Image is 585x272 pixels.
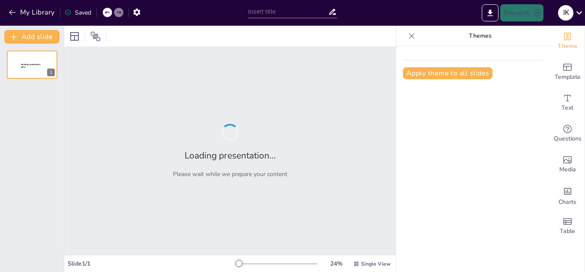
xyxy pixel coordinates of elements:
[21,63,40,68] span: Sendsteps presentation editor
[403,67,492,79] button: Apply theme to all slides
[550,87,585,118] div: Add text boxes
[90,31,101,42] span: Position
[68,30,81,43] div: Layout
[550,149,585,180] div: Add images, graphics, shapes or video
[559,165,576,174] span: Media
[558,42,577,51] span: Theme
[248,6,328,18] input: Insert title
[65,9,91,17] div: Saved
[173,170,287,178] p: Please wait while we prepare your content
[558,197,576,207] span: Charts
[550,118,585,149] div: Get real-time input from your audience
[550,26,585,57] div: Change the overall theme
[500,4,543,21] button: Present
[560,227,575,236] span: Table
[550,211,585,242] div: Add a table
[561,103,573,113] span: Text
[68,260,235,268] div: Slide 1 / 1
[326,260,346,268] div: 24 %
[418,26,542,46] p: Themes
[4,30,60,44] button: Add slide
[554,134,582,143] span: Questions
[550,57,585,87] div: Add ready made slides
[361,260,391,267] span: Single View
[185,149,276,161] h2: Loading presentation...
[6,6,58,19] button: My Library
[482,4,498,21] button: Export to PowerPoint
[558,5,573,21] div: I K
[47,69,55,76] div: 1
[555,72,581,82] span: Template
[558,4,573,21] button: I K
[550,180,585,211] div: Add charts and graphs
[7,51,57,79] div: 1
